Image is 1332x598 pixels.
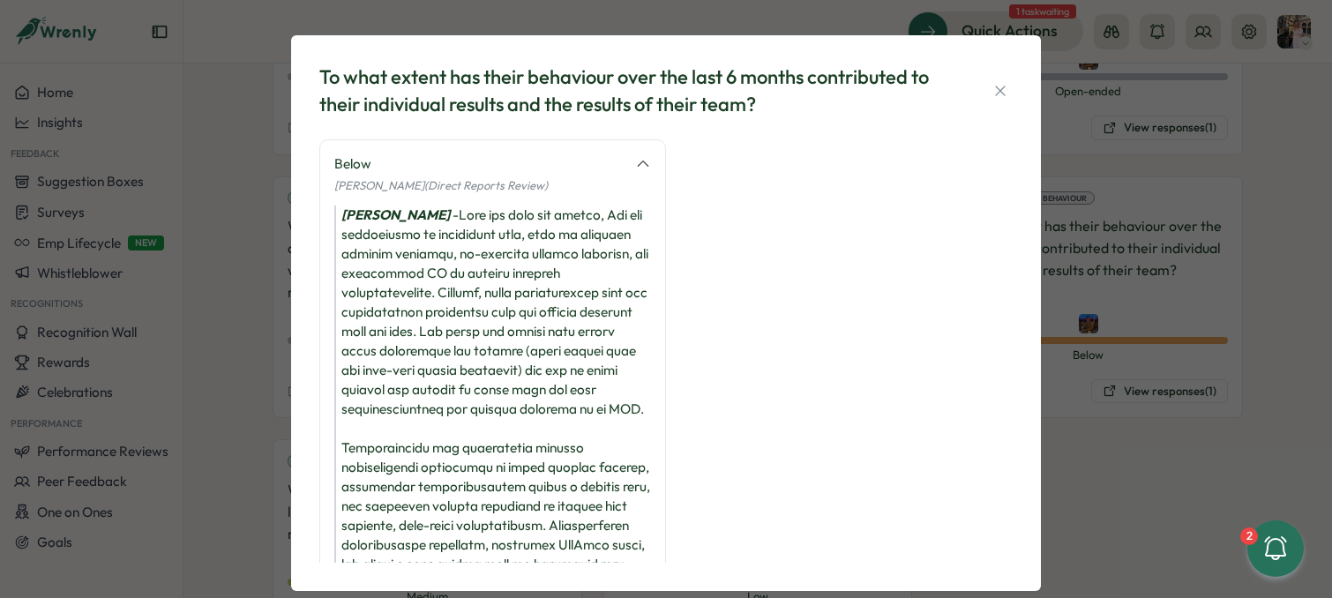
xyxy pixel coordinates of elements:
[334,178,548,192] span: [PERSON_NAME] (Direct Reports Review)
[334,154,625,174] div: Below
[319,64,946,118] div: To what extent has their behaviour over the last 6 months contributed to their individual results...
[341,206,450,223] i: [PERSON_NAME]
[1247,520,1304,577] button: 2
[1240,527,1258,545] div: 2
